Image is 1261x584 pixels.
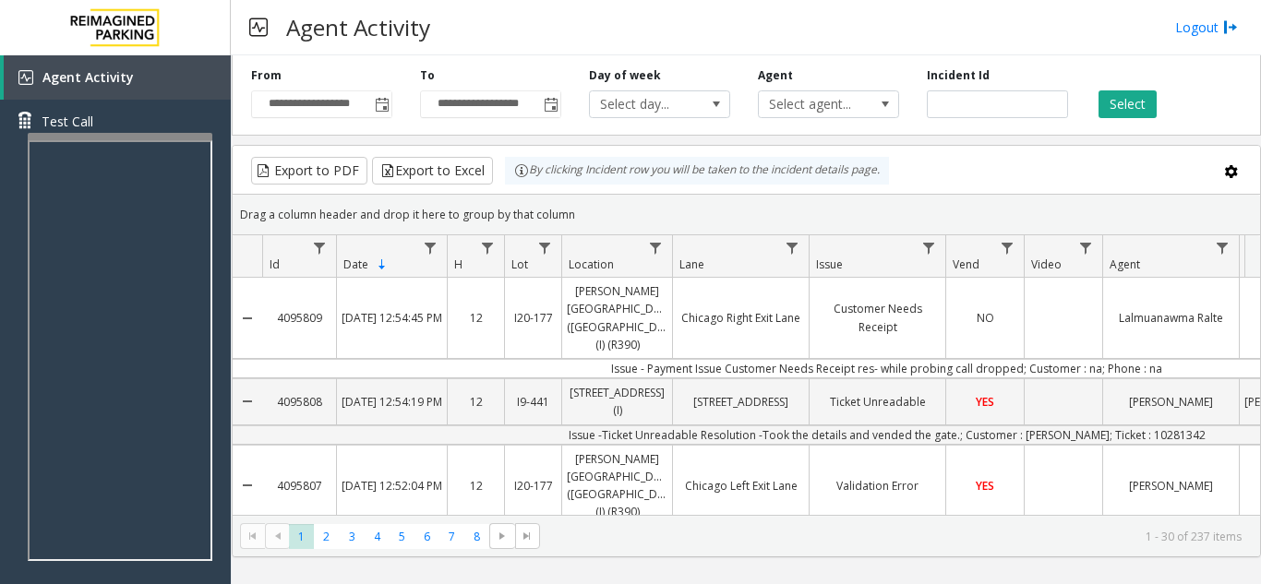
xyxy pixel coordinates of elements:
[1099,90,1157,118] button: Select
[1103,304,1239,331] a: Lalmuanawma Ralte
[372,157,493,185] button: Export to Excel
[946,472,1024,499] a: YES
[390,524,414,549] span: Page 5
[1175,18,1238,37] a: Logout
[448,472,504,499] a: 12
[270,256,280,272] span: Id
[816,256,843,272] span: Issue
[1110,256,1140,272] span: Agent
[758,67,793,84] label: Agent
[590,91,702,117] span: Select day...
[233,198,1260,231] div: Drag a column header and drop it here to group by that column
[505,388,561,415] a: I9-441
[515,523,540,549] span: Go to the last page
[976,478,994,494] span: YES
[420,67,435,84] label: To
[673,472,809,499] a: Chicago Left Exit Lane
[337,472,447,499] a: [DATE] 12:52:04 PM
[917,235,942,260] a: Issue Filter Menu
[976,394,994,410] span: YES
[439,524,464,549] span: Page 7
[249,5,268,50] img: pageIcon
[562,379,672,423] a: [STREET_ADDRESS] (I)
[505,304,561,331] a: I20-177
[464,524,489,549] span: Page 8
[233,270,262,365] a: Collapse Details
[810,295,945,340] a: Customer Needs Receipt
[551,529,1242,544] kendo-pager-info: 1 - 30 of 237 items
[337,388,447,415] a: [DATE] 12:54:19 PM
[262,472,336,499] a: 4095807
[340,524,365,549] span: Page 3
[365,524,390,549] span: Page 4
[643,235,668,260] a: Location Filter Menu
[505,472,561,499] a: I20-177
[569,256,614,272] span: Location
[448,388,504,415] a: 12
[343,256,368,272] span: Date
[375,257,390,272] span: Sortable
[673,388,809,415] a: [STREET_ADDRESS]
[18,70,33,85] img: 'icon'
[314,524,339,549] span: Page 2
[233,235,1260,515] div: Data table
[1031,256,1062,272] span: Video
[946,388,1024,415] a: YES
[307,235,332,260] a: Id Filter Menu
[371,91,391,117] span: Toggle popup
[810,388,945,415] a: Ticket Unreadable
[946,304,1024,331] a: NO
[810,472,945,499] a: Validation Error
[514,163,529,178] img: infoIcon.svg
[233,372,262,431] a: Collapse Details
[505,157,889,185] div: By clicking Incident row you will be taken to the incident details page.
[448,304,504,331] a: 12
[995,235,1020,260] a: Vend Filter Menu
[679,256,704,272] span: Lane
[233,438,262,533] a: Collapse Details
[562,446,672,526] a: [PERSON_NAME][GEOGRAPHIC_DATA] ([GEOGRAPHIC_DATA]) (I) (R390)
[475,235,500,260] a: H Filter Menu
[562,278,672,358] a: [PERSON_NAME][GEOGRAPHIC_DATA] ([GEOGRAPHIC_DATA]) (I) (R390)
[495,529,510,543] span: Go to the next page
[337,304,447,331] a: [DATE] 12:54:45 PM
[42,112,93,131] span: Test Call
[780,235,805,260] a: Lane Filter Menu
[489,523,514,549] span: Go to the next page
[520,529,534,543] span: Go to the last page
[251,67,282,84] label: From
[540,91,560,117] span: Toggle popup
[1210,235,1235,260] a: Agent Filter Menu
[454,256,462,272] span: H
[414,524,439,549] span: Page 6
[1074,235,1099,260] a: Video Filter Menu
[418,235,443,260] a: Date Filter Menu
[927,67,990,84] label: Incident Id
[977,310,994,326] span: NO
[1103,472,1239,499] a: [PERSON_NAME]
[4,55,231,100] a: Agent Activity
[1223,18,1238,37] img: logout
[759,91,871,117] span: Select agent...
[533,235,558,260] a: Lot Filter Menu
[589,67,661,84] label: Day of week
[953,256,979,272] span: Vend
[289,524,314,549] span: Page 1
[42,68,134,86] span: Agent Activity
[277,5,439,50] h3: Agent Activity
[1103,388,1239,415] a: [PERSON_NAME]
[262,304,336,331] a: 4095809
[673,304,809,331] a: Chicago Right Exit Lane
[511,256,528,272] span: Lot
[262,388,336,415] a: 4095808
[251,157,367,185] button: Export to PDF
